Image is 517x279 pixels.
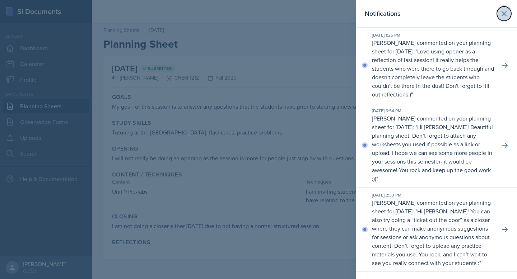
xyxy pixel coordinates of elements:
p: Hi [PERSON_NAME]! You can also try doing a “ticket out the door” as a closer where they can make ... [372,207,490,267]
p: Love using opener as a reflection of last session! It really helps the students who were there to... [372,47,494,98]
p: [PERSON_NAME] commented on your planning sheet for [DATE]: " " [372,198,494,267]
div: [DATE] 6:54 PM [372,108,494,114]
p: Hi [PERSON_NAME]! Beautiful planning sheet. Don’t forget to attach any worksheets you used if pos... [372,123,493,183]
p: [PERSON_NAME] commented on your planning sheet for [DATE]: " " [372,114,494,183]
p: [PERSON_NAME] commented on your planning sheet for [DATE]: " " [372,38,494,99]
div: [DATE] 2:33 PM [372,192,494,198]
div: [DATE] 1:25 PM [372,32,494,38]
h2: Notifications [365,9,400,19]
